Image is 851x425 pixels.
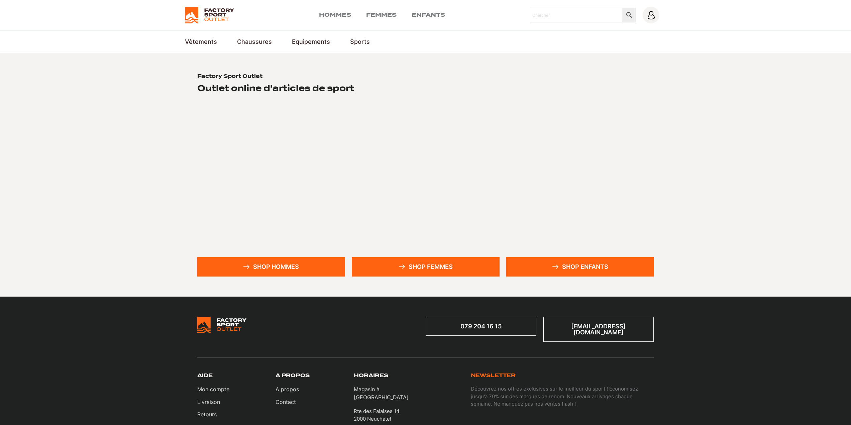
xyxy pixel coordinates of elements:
[292,37,330,46] a: Equipements
[185,37,217,46] a: Vêtements
[354,385,425,401] p: Magasin à [GEOGRAPHIC_DATA]
[426,317,537,336] a: 079 204 16 15
[412,11,445,19] a: Enfants
[506,257,654,277] a: Shop enfants
[276,373,310,379] h3: A propos
[276,398,299,406] a: Contact
[197,83,354,93] h2: Outlet online d'articles de sport
[197,385,229,393] a: Mon compte
[197,73,262,80] h1: Factory Sport Outlet
[471,385,654,408] p: Découvrez nos offres exclusives sur le meilleur du sport ! Économisez jusqu'à 70% sur des marques...
[530,8,623,22] input: Chercher
[319,11,351,19] a: Hommes
[185,7,234,23] img: Factory Sport Outlet
[276,385,299,393] a: A propos
[237,37,272,46] a: Chaussures
[366,11,397,19] a: Femmes
[197,373,213,379] h3: Aide
[197,317,246,333] img: Bricks Woocommerce Starter
[354,408,400,423] p: Rte des Falaises 14 2000 Neuchatel
[350,37,370,46] a: Sports
[197,398,229,406] a: Livraison
[197,410,229,418] a: Retours
[354,373,388,379] h3: Horaires
[197,257,345,277] a: Shop hommes
[543,317,654,342] a: [EMAIL_ADDRESS][DOMAIN_NAME]
[352,257,500,277] a: Shop femmes
[471,373,516,379] h3: Newsletter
